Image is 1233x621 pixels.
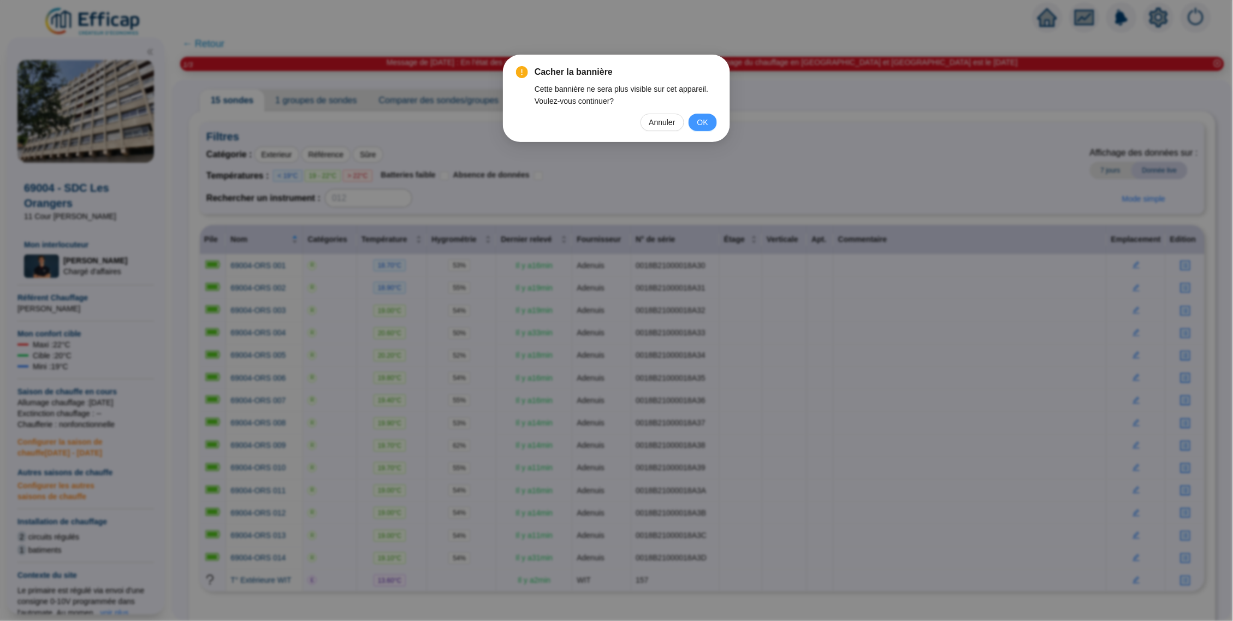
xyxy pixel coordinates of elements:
div: Cette bannière ne sera plus visible sur cet appareil. Voulez-vous continuer? [535,83,717,107]
span: exclamation-circle [516,66,528,78]
button: Annuler [641,114,684,131]
button: OK [689,114,717,131]
span: OK [697,116,708,128]
span: Annuler [649,116,675,128]
span: Cacher la bannière [535,66,717,79]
